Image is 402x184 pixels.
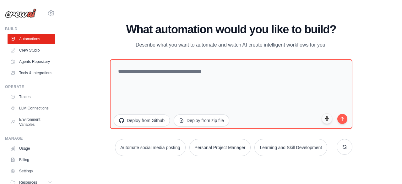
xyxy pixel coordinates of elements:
[110,23,352,36] h1: What automation would you like to build?
[8,34,55,44] a: Automations
[126,41,337,49] p: Describe what you want to automate and watch AI create intelligent workflows for you.
[8,114,55,130] a: Environment Variables
[8,68,55,78] a: Tools & Integrations
[174,114,229,126] button: Deploy from zip file
[8,45,55,55] a: Crew Studio
[115,139,186,156] button: Automate social media posting
[5,84,55,89] div: Operate
[8,143,55,153] a: Usage
[8,166,55,176] a: Settings
[5,26,55,31] div: Build
[8,92,55,102] a: Traces
[8,57,55,67] a: Agents Repository
[5,8,36,18] img: Logo
[189,139,251,156] button: Personal Project Manager
[254,139,327,156] button: Learning and Skill Development
[8,103,55,113] a: LLM Connections
[114,114,170,126] button: Deploy from Github
[8,155,55,165] a: Billing
[5,136,55,141] div: Manage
